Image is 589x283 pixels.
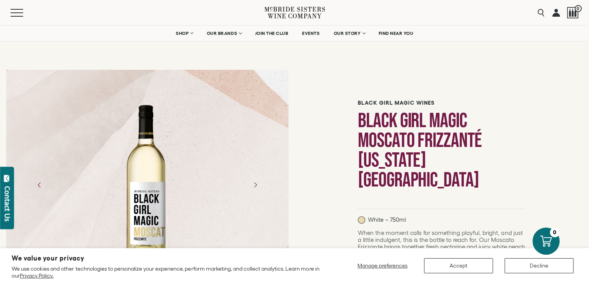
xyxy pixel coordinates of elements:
span: 0 [575,5,582,12]
a: OUR BRANDS [202,26,246,41]
div: 0 [550,228,560,237]
span: OUR BRANDS [207,31,237,36]
span: FIND NEAR YOU [379,31,414,36]
a: FIND NEAR YOU [374,26,419,41]
a: JOIN THE CLUB [250,26,294,41]
a: OUR STORY [328,26,370,41]
button: Previous [29,175,50,195]
h1: Black Girl Magic Moscato Frizzanté [US_STATE] [GEOGRAPHIC_DATA] [358,111,525,190]
span: When the moment calls for something playful, bright, and just a little indulgent, this is the bot... [358,230,525,278]
a: EVENTS [297,26,325,41]
button: Decline [505,258,574,273]
button: Next [245,175,265,195]
button: Manage preferences [353,258,412,273]
span: JOIN THE CLUB [255,31,288,36]
button: Mobile Menu Trigger [10,9,38,17]
span: SHOP [176,31,189,36]
button: Accept [424,258,493,273]
a: SHOP [171,26,198,41]
a: Privacy Policy. [20,273,53,279]
p: White – 750ml [358,216,405,224]
h6: Black Girl Magic Wines [358,100,525,106]
h2: We value your privacy [12,255,325,262]
span: OUR STORY [333,31,361,36]
span: EVENTS [302,31,319,36]
p: We use cookies and other technologies to personalize your experience, perform marketing, and coll... [12,265,325,279]
div: Contact Us [3,186,11,221]
span: Manage preferences [357,262,407,269]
